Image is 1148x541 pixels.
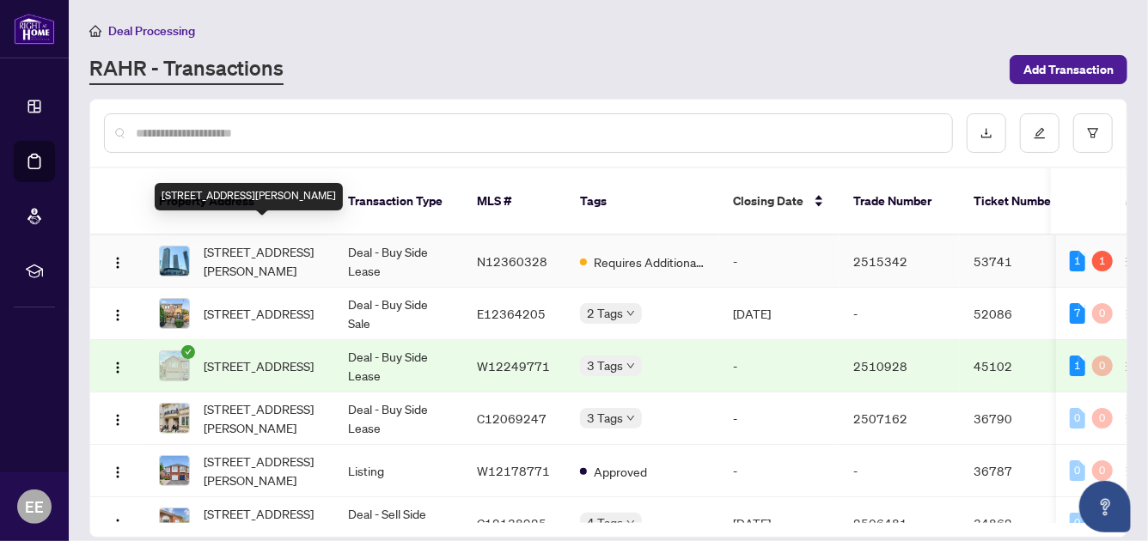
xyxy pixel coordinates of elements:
img: Logo [111,413,125,427]
img: Logo [111,308,125,322]
td: - [719,445,840,497]
td: 52086 [960,288,1080,340]
td: 36790 [960,392,1080,445]
div: 0 [1092,303,1113,324]
span: filter [1087,127,1099,139]
div: 0 [1070,408,1085,429]
button: Logo [104,509,131,537]
span: C12069247 [477,410,547,426]
span: 2 Tags [587,303,623,323]
span: edit [1034,127,1046,139]
button: download [967,113,1006,153]
span: 3 Tags [587,408,623,428]
button: Logo [104,300,131,327]
td: - [719,235,840,288]
span: Closing Date [733,191,803,210]
span: check-circle [181,345,195,359]
th: Tags [566,168,719,235]
button: Logo [104,404,131,432]
span: EE [25,495,44,519]
div: 1 [1070,356,1085,376]
img: thumbnail-img [160,404,189,433]
td: Deal - Buy Side Lease [334,235,463,288]
button: edit [1020,113,1059,153]
span: 4 Tags [587,513,623,532]
div: 1 [1092,251,1113,271]
th: Trade Number [840,168,960,235]
span: home [89,25,101,37]
span: down [626,362,635,370]
button: Logo [104,457,131,484]
img: Logo [111,518,125,532]
span: Add Transaction [1023,56,1114,83]
th: Ticket Number [960,168,1080,235]
span: [STREET_ADDRESS] [204,356,314,375]
span: down [626,519,635,527]
div: 0 [1092,460,1113,481]
td: Listing [334,445,463,497]
div: 7 [1070,303,1085,324]
span: down [626,414,635,422]
th: Closing Date [719,168,840,235]
td: Deal - Buy Side Sale [334,288,463,340]
img: thumbnail-img [160,456,189,485]
div: [STREET_ADDRESS][PERSON_NAME] [155,183,343,210]
th: Property Address [145,168,334,235]
button: filter [1073,113,1113,153]
img: Logo [111,465,125,479]
span: W12249771 [477,358,550,374]
span: Approved [594,462,647,481]
td: 53741 [960,235,1080,288]
th: Transaction Type [334,168,463,235]
div: 0 [1070,513,1085,533]
button: Logo [104,247,131,275]
img: Logo [111,256,125,270]
td: [DATE] [719,288,840,340]
span: 3 Tags [587,356,623,375]
span: [STREET_ADDRESS][PERSON_NAME] [204,242,321,280]
div: 0 [1092,356,1113,376]
img: thumbnail-img [160,246,189,276]
span: C12138925 [477,515,547,531]
span: N12360328 [477,253,547,269]
td: 2507162 [840,392,960,445]
span: [STREET_ADDRESS] [204,304,314,323]
img: thumbnail-img [160,299,189,328]
span: E12364205 [477,306,546,321]
button: Add Transaction [1010,55,1127,84]
button: Open asap [1079,481,1131,532]
td: 45102 [960,340,1080,392]
td: - [840,445,960,497]
td: 2510928 [840,340,960,392]
span: W12178771 [477,463,550,478]
div: 1 [1070,251,1085,271]
td: 36787 [960,445,1080,497]
td: Deal - Buy Side Lease [334,340,463,392]
span: down [626,309,635,318]
span: [STREET_ADDRESS][PERSON_NAME] [204,452,321,489]
span: [STREET_ADDRESS][PERSON_NAME] [204,399,321,437]
img: thumbnail-img [160,351,189,380]
td: - [840,288,960,340]
td: 2515342 [840,235,960,288]
div: 0 [1070,460,1085,481]
td: - [719,392,840,445]
th: MLS # [463,168,566,235]
img: logo [14,13,55,45]
td: Deal - Buy Side Lease [334,392,463,445]
span: Requires Additional Docs [594,252,705,271]
span: Deal Processing [108,23,195,39]
a: RAHR - Transactions [89,54,284,85]
div: 0 [1092,408,1113,429]
button: Logo [104,352,131,380]
td: - [719,340,840,392]
img: thumbnail-img [160,508,189,538]
img: Logo [111,361,125,374]
span: download [980,127,992,139]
